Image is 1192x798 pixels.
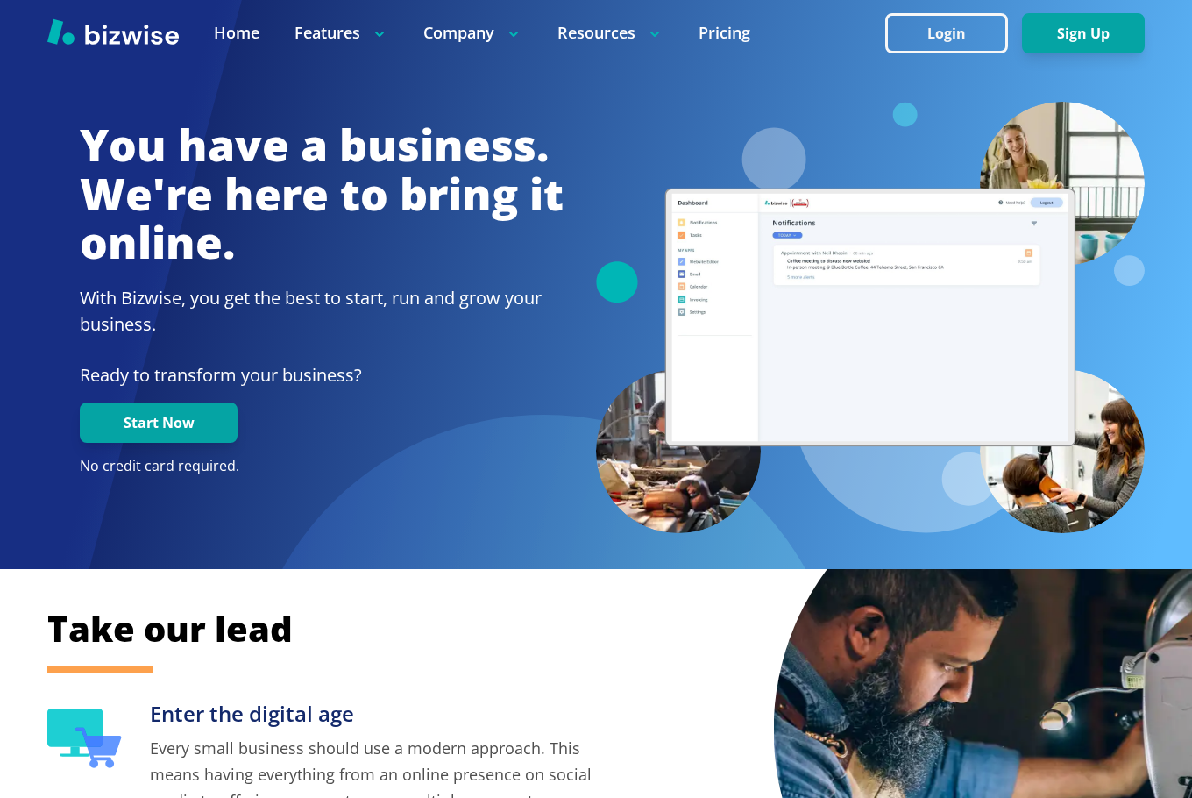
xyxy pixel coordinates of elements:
[150,700,596,729] h3: Enter the digital age
[47,605,1144,652] h2: Take our lead
[885,25,1022,42] a: Login
[214,22,259,44] a: Home
[80,362,564,388] p: Ready to transform your business?
[80,285,564,338] h2: With Bizwise, you get the best to start, run and grow your business.
[80,403,238,443] button: Start Now
[1022,25,1145,42] a: Sign Up
[47,709,122,768] img: Enter the digital age Icon
[1022,13,1145,53] button: Sign Up
[80,415,238,431] a: Start Now
[885,13,1008,53] button: Login
[80,121,564,267] h1: You have a business. We're here to bring it online.
[47,18,179,45] img: Bizwise Logo
[80,457,564,476] p: No credit card required.
[423,22,522,44] p: Company
[699,22,750,44] a: Pricing
[557,22,663,44] p: Resources
[294,22,388,44] p: Features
